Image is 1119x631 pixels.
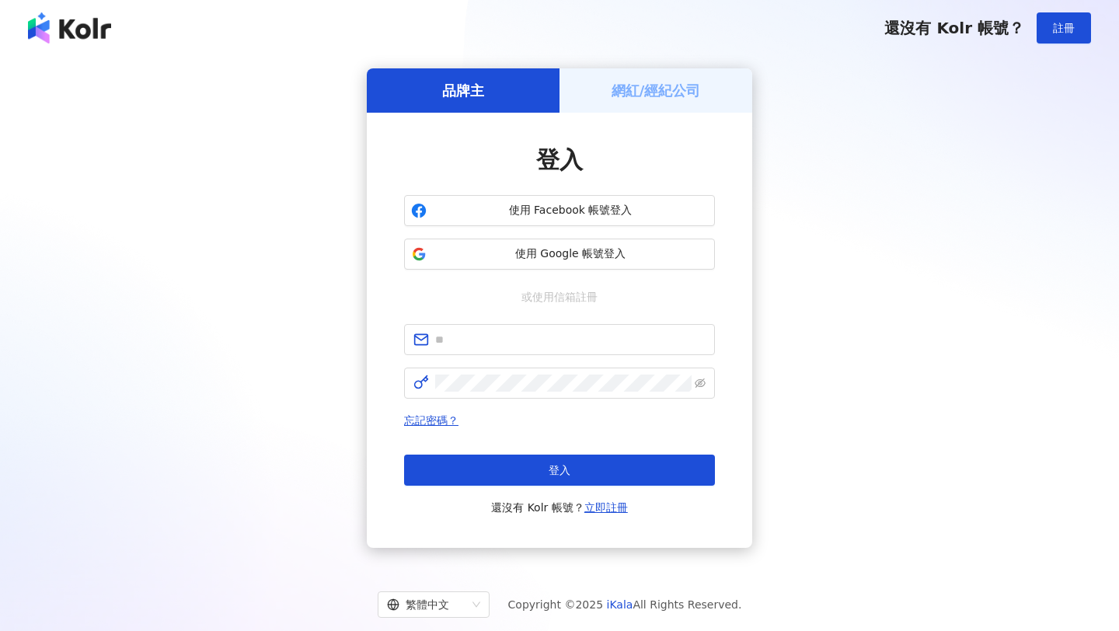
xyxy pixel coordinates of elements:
span: Copyright © 2025 All Rights Reserved. [508,595,742,614]
span: 使用 Google 帳號登入 [433,246,708,262]
span: 使用 Facebook 帳號登入 [433,203,708,218]
a: 立即註冊 [584,501,628,514]
a: iKala [607,598,633,611]
span: 還沒有 Kolr 帳號？ [491,498,628,517]
span: eye-invisible [695,378,706,389]
span: 還沒有 Kolr 帳號？ [884,19,1024,37]
button: 使用 Facebook 帳號登入 [404,195,715,226]
img: logo [28,12,111,44]
span: 登入 [549,464,570,476]
button: 使用 Google 帳號登入 [404,239,715,270]
span: 或使用信箱註冊 [511,288,608,305]
button: 登入 [404,455,715,486]
h5: 品牌主 [442,81,484,100]
span: 登入 [536,146,583,173]
a: 忘記密碼？ [404,414,458,427]
div: 繁體中文 [387,592,466,617]
span: 註冊 [1053,22,1075,34]
button: 註冊 [1037,12,1091,44]
h5: 網紅/經紀公司 [612,81,701,100]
